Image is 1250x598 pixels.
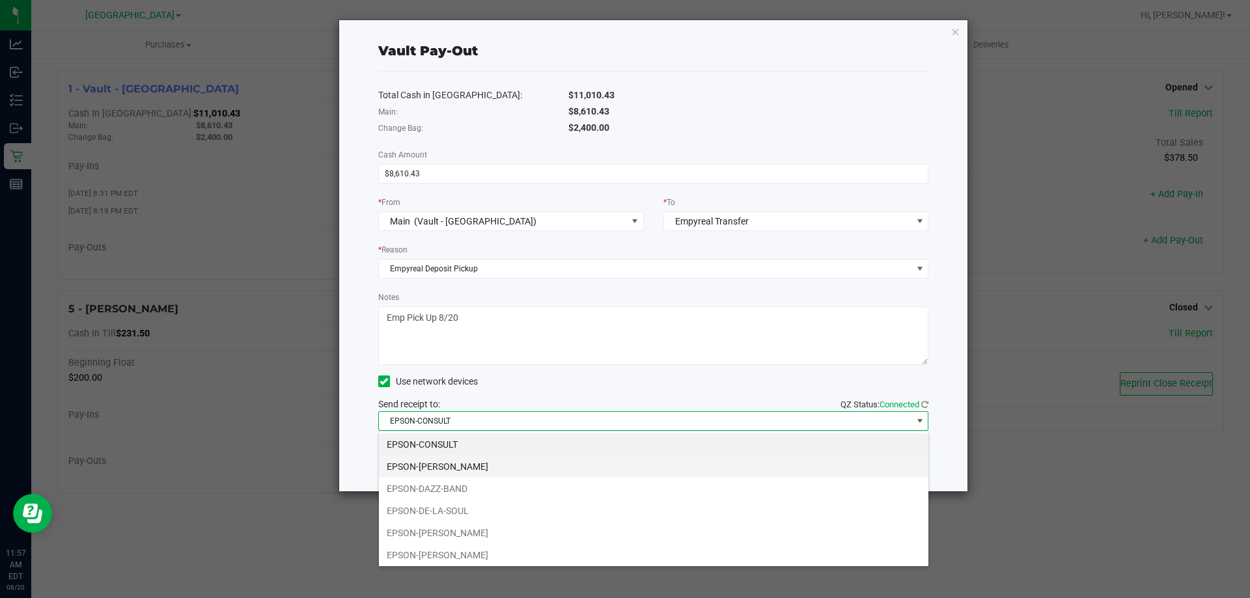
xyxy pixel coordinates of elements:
[568,90,615,100] span: $11,010.43
[840,400,928,409] span: QZ Status:
[379,544,928,566] li: EPSON-[PERSON_NAME]
[663,197,675,208] label: To
[378,107,398,116] span: Main:
[379,260,912,278] span: Empyreal Deposit Pickup
[378,244,408,256] label: Reason
[390,216,410,226] span: Main
[378,399,440,409] span: Send receipt to:
[880,400,919,409] span: Connected
[414,216,536,226] span: (Vault - [GEOGRAPHIC_DATA])
[568,122,609,133] span: $2,400.00
[675,216,749,226] span: Empyreal Transfer
[378,90,522,100] span: Total Cash in [GEOGRAPHIC_DATA]:
[379,522,928,544] li: EPSON-[PERSON_NAME]
[568,106,609,116] span: $8,610.43
[13,494,52,533] iframe: Resource center
[378,124,423,133] span: Change Bag:
[379,433,928,455] li: EPSON-CONSULT
[379,500,928,522] li: EPSON-DE-LA-SOUL
[379,455,928,478] li: EPSON-[PERSON_NAME]
[378,150,427,159] span: Cash Amount
[378,197,400,208] label: From
[379,412,912,430] span: EPSON-CONSULT
[379,478,928,500] li: EPSON-DAZZ-BAND
[378,375,478,388] label: Use network devices
[378,41,478,61] div: Vault Pay-Out
[378,292,399,303] label: Notes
